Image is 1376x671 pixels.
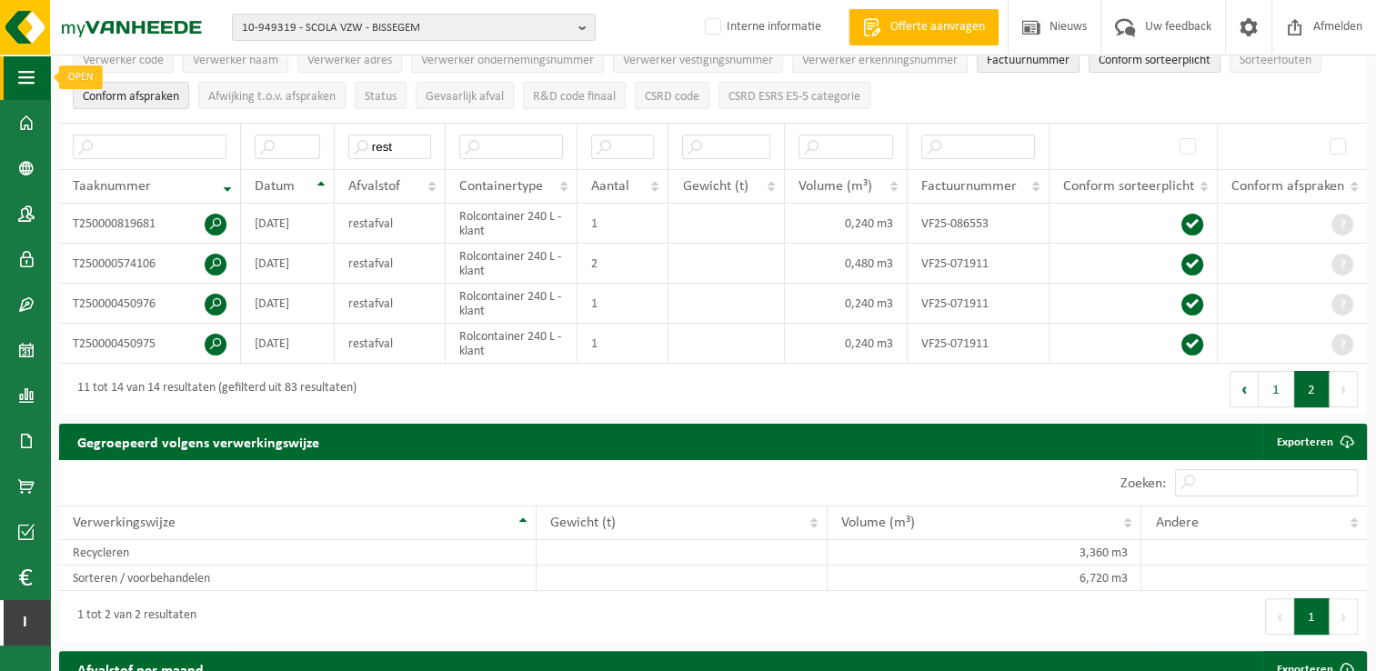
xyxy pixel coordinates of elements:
[59,204,241,244] td: T250000819681
[828,540,1142,566] td: 3,360 m3
[68,373,357,406] div: 11 tot 14 van 14 resultaten (gefilterd uit 83 resultaten)
[459,179,543,194] span: Containertype
[335,284,446,324] td: restafval
[426,90,504,104] span: Gevaarlijk afval
[785,284,908,324] td: 0,240 m3
[59,244,241,284] td: T250000574106
[987,54,1070,67] span: Factuurnummer
[613,45,783,73] button: Verwerker vestigingsnummerVerwerker vestigingsnummer: Activate to sort
[886,18,989,36] span: Offerte aanvragen
[1330,598,1358,635] button: Next
[255,179,295,194] span: Datum
[193,54,278,67] span: Verwerker naam
[59,540,537,566] td: Recycleren
[1230,371,1259,407] button: Previous
[578,284,669,324] td: 1
[1294,371,1330,407] button: 2
[728,90,860,104] span: CSRD ESRS E5-5 categorie
[365,90,397,104] span: Status
[232,14,596,41] button: 10-949319 - SCOLA VZW - BISSEGEM
[523,82,626,109] button: R&D code finaalR&amp;D code finaal: Activate to sort
[550,516,616,530] span: Gewicht (t)
[83,54,164,67] span: Verwerker code
[908,204,1050,244] td: VF25-086553
[198,82,346,109] button: Afwijking t.o.v. afsprakenAfwijking t.o.v. afspraken: Activate to sort
[908,324,1050,364] td: VF25-071911
[1265,598,1294,635] button: Previous
[355,82,407,109] button: StatusStatus: Activate to sort
[1230,45,1321,73] button: SorteerfoutenSorteerfouten: Activate to sort
[335,204,446,244] td: restafval
[208,90,336,104] span: Afwijking t.o.v. afspraken
[1231,179,1344,194] span: Conform afspraken
[83,90,179,104] span: Conform afspraken
[297,45,402,73] button: Verwerker adresVerwerker adres: Activate to sort
[416,82,514,109] button: Gevaarlijk afval : Activate to sort
[785,324,908,364] td: 0,240 m3
[908,244,1050,284] td: VF25-071911
[623,54,773,67] span: Verwerker vestigingsnummer
[718,82,870,109] button: CSRD ESRS E5-5 categorieCSRD ESRS E5-5 categorie: Activate to sort
[59,424,337,459] h2: Gegroepeerd volgens verwerkingswijze
[701,14,821,41] label: Interne informatie
[446,204,578,244] td: Rolcontainer 240 L - klant
[578,204,669,244] td: 1
[59,566,537,591] td: Sorteren / voorbehandelen
[446,284,578,324] td: Rolcontainer 240 L - klant
[183,45,288,73] button: Verwerker naamVerwerker naam: Activate to sort
[792,45,968,73] button: Verwerker erkenningsnummerVerwerker erkenningsnummer: Activate to sort
[921,179,1017,194] span: Factuurnummer
[241,284,335,324] td: [DATE]
[307,54,392,67] span: Verwerker adres
[578,324,669,364] td: 1
[578,244,669,284] td: 2
[446,324,578,364] td: Rolcontainer 240 L - klant
[411,45,604,73] button: Verwerker ondernemingsnummerVerwerker ondernemingsnummer: Activate to sort
[335,244,446,284] td: restafval
[421,54,594,67] span: Verwerker ondernemingsnummer
[828,566,1142,591] td: 6,720 m3
[785,204,908,244] td: 0,240 m3
[348,179,400,194] span: Afvalstof
[241,204,335,244] td: [DATE]
[785,244,908,284] td: 0,480 m3
[59,284,241,324] td: T250000450976
[1155,516,1198,530] span: Andere
[682,179,748,194] span: Gewicht (t)
[73,516,176,530] span: Verwerkingswijze
[849,9,999,45] a: Offerte aanvragen
[446,244,578,284] td: Rolcontainer 240 L - klant
[241,244,335,284] td: [DATE]
[1099,54,1210,67] span: Conform sorteerplicht
[335,324,446,364] td: restafval
[645,90,699,104] span: CSRD code
[1063,179,1194,194] span: Conform sorteerplicht
[1089,45,1220,73] button: Conform sorteerplicht : Activate to sort
[73,179,151,194] span: Taaknummer
[1240,54,1311,67] span: Sorteerfouten
[977,45,1080,73] button: FactuurnummerFactuurnummer: Activate to sort
[635,82,709,109] button: CSRD codeCSRD code: Activate to sort
[242,15,571,42] span: 10-949319 - SCOLA VZW - BISSEGEM
[841,516,915,530] span: Volume (m³)
[908,284,1050,324] td: VF25-071911
[1330,371,1358,407] button: Next
[1120,476,1166,491] label: Zoeken:
[1262,424,1365,460] a: Exporteren
[1259,371,1294,407] button: 1
[798,179,872,194] span: Volume (m³)
[1294,598,1330,635] button: 1
[591,179,629,194] span: Aantal
[18,600,32,646] span: I
[68,600,196,633] div: 1 tot 2 van 2 resultaten
[533,90,616,104] span: R&D code finaal
[73,45,174,73] button: Verwerker codeVerwerker code: Activate to sort
[59,324,241,364] td: T250000450975
[73,82,189,109] button: Conform afspraken : Activate to sort
[802,54,958,67] span: Verwerker erkenningsnummer
[241,324,335,364] td: [DATE]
